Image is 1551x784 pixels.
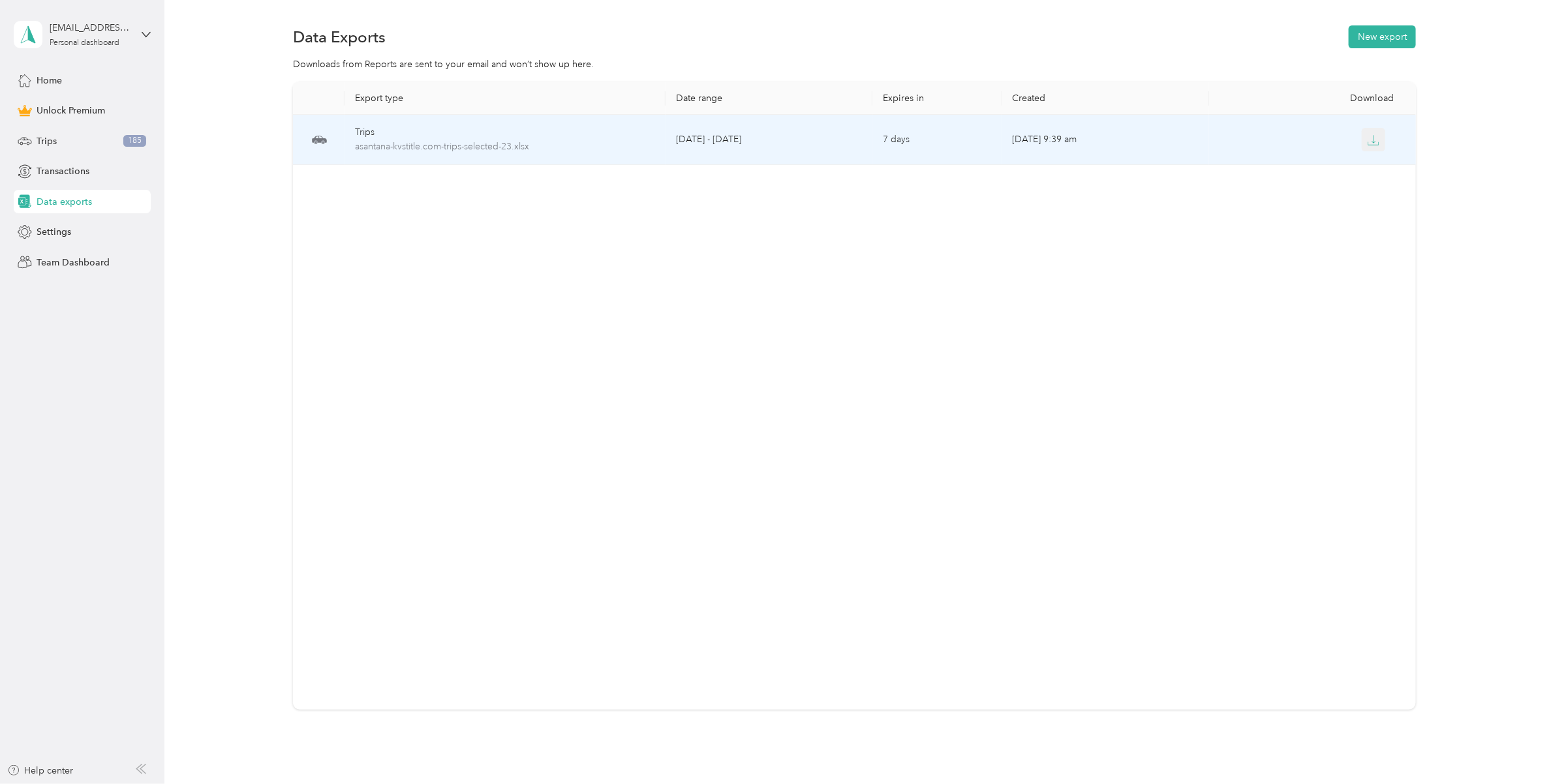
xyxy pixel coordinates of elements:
h1: Data Exports [293,30,386,44]
span: Transactions [37,164,89,178]
span: 185 [123,135,146,147]
th: Date range [666,82,872,115]
span: Unlock Premium [37,104,105,117]
th: Expires in [872,82,1002,115]
span: Team Dashboard [37,256,110,269]
div: Download [1220,93,1405,104]
span: Settings [37,225,71,239]
span: Trips [37,134,57,148]
td: 7 days [872,115,1002,165]
span: asantana-kvstitle.com-trips-selected-23.xlsx [355,140,655,154]
th: Export type [345,82,666,115]
td: [DATE] - [DATE] [666,115,872,165]
div: Downloads from Reports are sent to your email and won’t show up here. [293,57,1416,71]
span: Data exports [37,195,92,209]
button: New export [1349,25,1416,48]
button: Help center [7,764,74,777]
th: Created [1002,82,1209,115]
div: Trips [355,125,655,140]
div: [EMAIL_ADDRESS][DOMAIN_NAME] [50,21,131,35]
span: Home [37,74,62,87]
div: Personal dashboard [50,39,119,47]
iframe: Everlance-gr Chat Button Frame [1478,711,1551,784]
td: [DATE] 9:39 am [1002,115,1209,165]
